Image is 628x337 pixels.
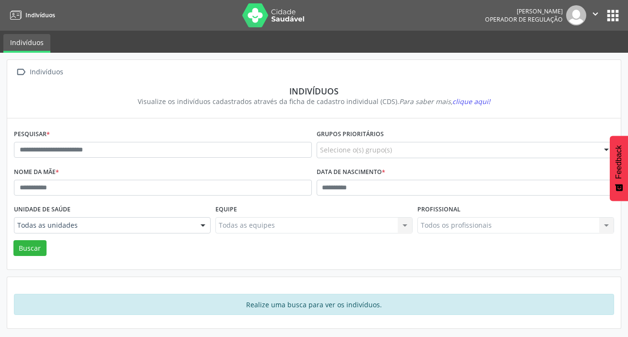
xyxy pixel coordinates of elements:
[590,9,601,19] i: 
[28,65,65,79] div: Indivíduos
[14,294,614,315] div: Realize uma busca para ver os indivíduos.
[485,15,563,23] span: Operador de regulação
[317,127,384,142] label: Grupos prioritários
[566,5,586,25] img: img
[215,202,237,217] label: Equipe
[21,96,607,106] div: Visualize os indivíduos cadastrados através da ficha de cadastro individual (CDS).
[14,65,28,79] i: 
[452,97,490,106] span: clique aqui!
[615,145,623,179] span: Feedback
[14,65,65,79] a:  Indivíduos
[21,86,607,96] div: Indivíduos
[610,136,628,201] button: Feedback - Mostrar pesquisa
[586,5,604,25] button: 
[604,7,621,24] button: apps
[417,202,461,217] label: Profissional
[7,7,55,23] a: Indivíduos
[485,7,563,15] div: [PERSON_NAME]
[320,145,392,155] span: Selecione o(s) grupo(s)
[14,165,59,180] label: Nome da mãe
[14,202,71,217] label: Unidade de saúde
[13,240,47,256] button: Buscar
[17,221,191,230] span: Todas as unidades
[14,127,50,142] label: Pesquisar
[3,34,50,53] a: Indivíduos
[317,165,385,180] label: Data de nascimento
[25,11,55,19] span: Indivíduos
[399,97,490,106] i: Para saber mais,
